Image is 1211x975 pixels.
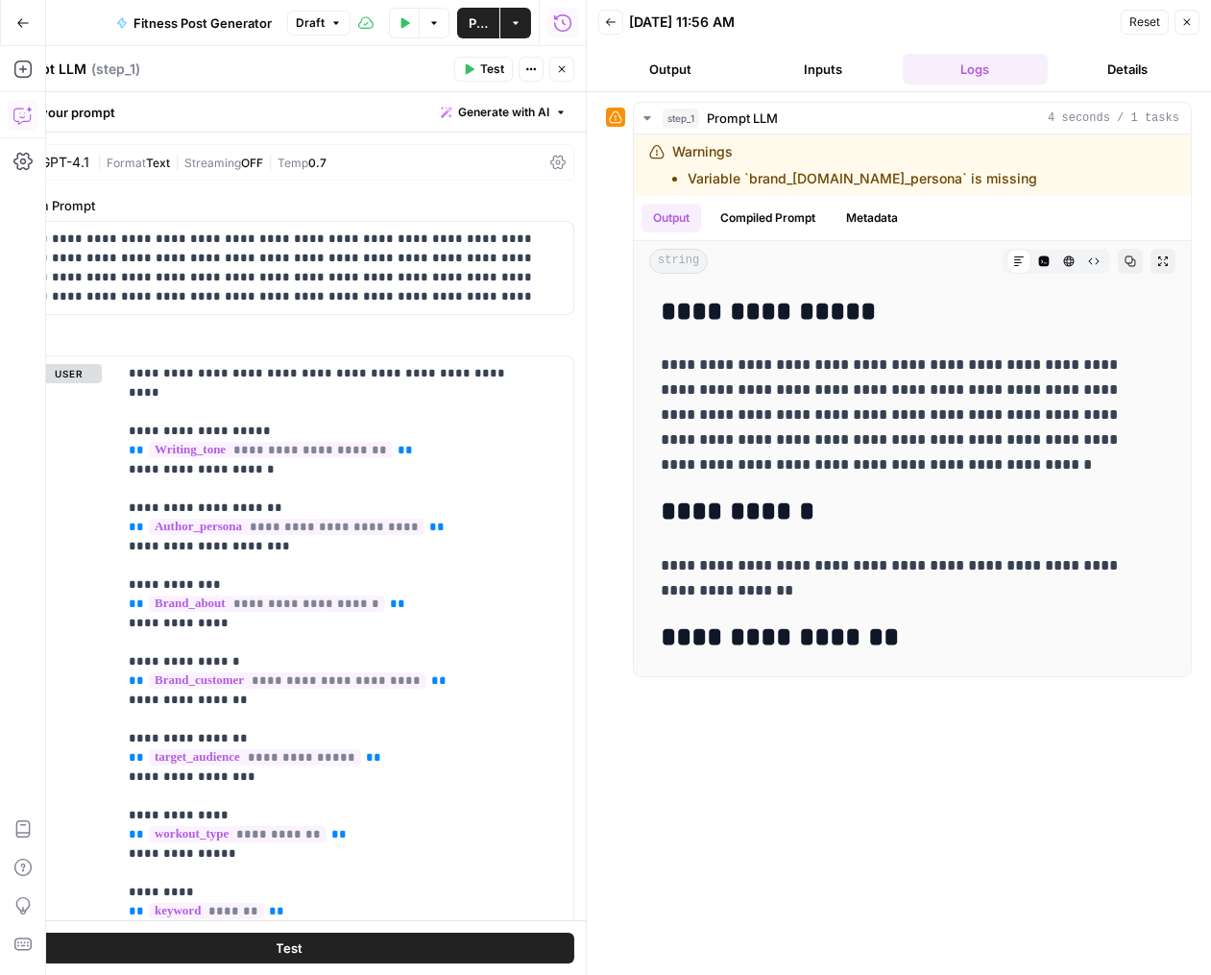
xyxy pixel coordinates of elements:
[457,8,499,38] button: Publish
[1129,13,1160,31] span: Reset
[133,13,272,33] span: Fitness Post Generator
[469,13,488,33] span: Publish
[146,156,170,170] span: Text
[308,156,327,170] span: 0.7
[1048,110,1179,127] span: 4 seconds / 1 tasks
[97,152,107,171] span: |
[5,934,574,964] button: Test
[1121,10,1169,35] button: Reset
[170,152,184,171] span: |
[277,939,303,959] span: Test
[634,103,1191,134] button: 4 seconds / 1 tasks
[454,57,513,82] button: Test
[480,61,504,78] span: Test
[709,204,827,232] button: Compiled Prompt
[688,169,1037,188] li: Variable `brand_[DOMAIN_NAME]_persona` is missing
[107,156,146,170] span: Format
[296,14,325,32] span: Draft
[278,156,308,170] span: Temp
[433,100,574,125] button: Generate with AI
[835,204,909,232] button: Metadata
[751,54,896,85] button: Inputs
[707,109,778,128] span: Prompt LLM
[663,109,699,128] span: step_1
[5,196,574,215] label: System Prompt
[903,54,1048,85] button: Logs
[642,204,701,232] button: Output
[634,134,1191,676] div: 4 seconds / 1 tasks
[598,54,743,85] button: Output
[40,156,89,169] div: GPT-4.1
[6,60,86,79] textarea: Prompt LLM
[263,152,278,171] span: |
[184,156,241,170] span: Streaming
[672,142,1037,188] div: Warnings
[458,104,549,121] span: Generate with AI
[36,364,102,383] button: user
[649,249,708,274] span: string
[105,8,283,38] button: Fitness Post Generator
[91,60,140,79] span: ( step_1 )
[5,330,574,350] label: Chat
[241,156,263,170] span: OFF
[1055,54,1200,85] button: Details
[287,11,351,36] button: Draft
